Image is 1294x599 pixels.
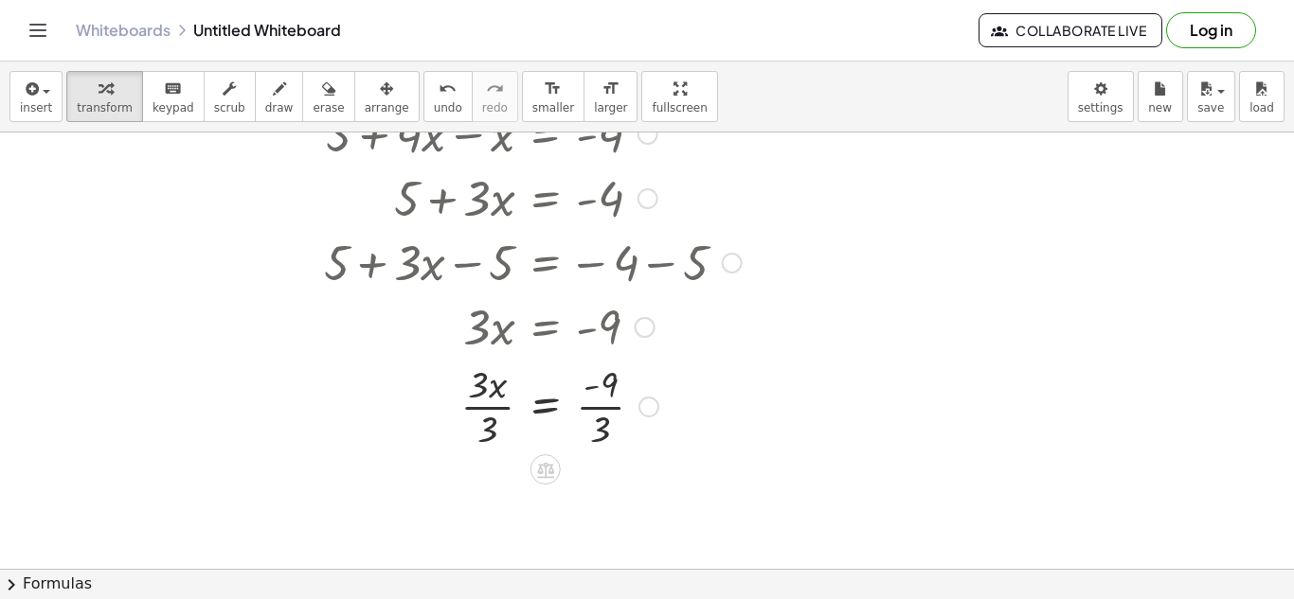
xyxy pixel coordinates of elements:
i: format_size [544,78,562,100]
button: format_sizesmaller [522,71,584,122]
button: undoundo [423,71,473,122]
span: undo [434,101,462,115]
button: scrub [204,71,256,122]
span: save [1197,101,1224,115]
button: keyboardkeypad [142,71,205,122]
button: redoredo [472,71,518,122]
span: arrange [365,101,409,115]
button: Log in [1166,12,1256,48]
button: settings [1068,71,1134,122]
span: settings [1078,101,1123,115]
span: insert [20,101,52,115]
span: new [1148,101,1172,115]
button: erase [302,71,354,122]
button: insert [9,71,63,122]
i: undo [439,78,457,100]
span: Collaborate Live [995,22,1146,39]
button: save [1187,71,1235,122]
i: format_size [602,78,620,100]
div: Apply the same math to both sides of the equation [530,454,561,484]
span: smaller [532,101,574,115]
span: larger [594,101,627,115]
button: arrange [354,71,420,122]
i: redo [486,78,504,100]
button: draw [255,71,304,122]
span: fullscreen [652,101,707,115]
span: scrub [214,101,245,115]
button: transform [66,71,143,122]
button: new [1138,71,1183,122]
i: keyboard [164,78,182,100]
span: transform [77,101,133,115]
span: draw [265,101,294,115]
span: load [1249,101,1274,115]
button: Toggle navigation [23,15,53,45]
span: erase [313,101,344,115]
span: redo [482,101,508,115]
span: keypad [153,101,194,115]
button: load [1239,71,1285,122]
button: Collaborate Live [979,13,1162,47]
button: format_sizelarger [584,71,638,122]
button: fullscreen [641,71,717,122]
a: Whiteboards [76,21,171,40]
